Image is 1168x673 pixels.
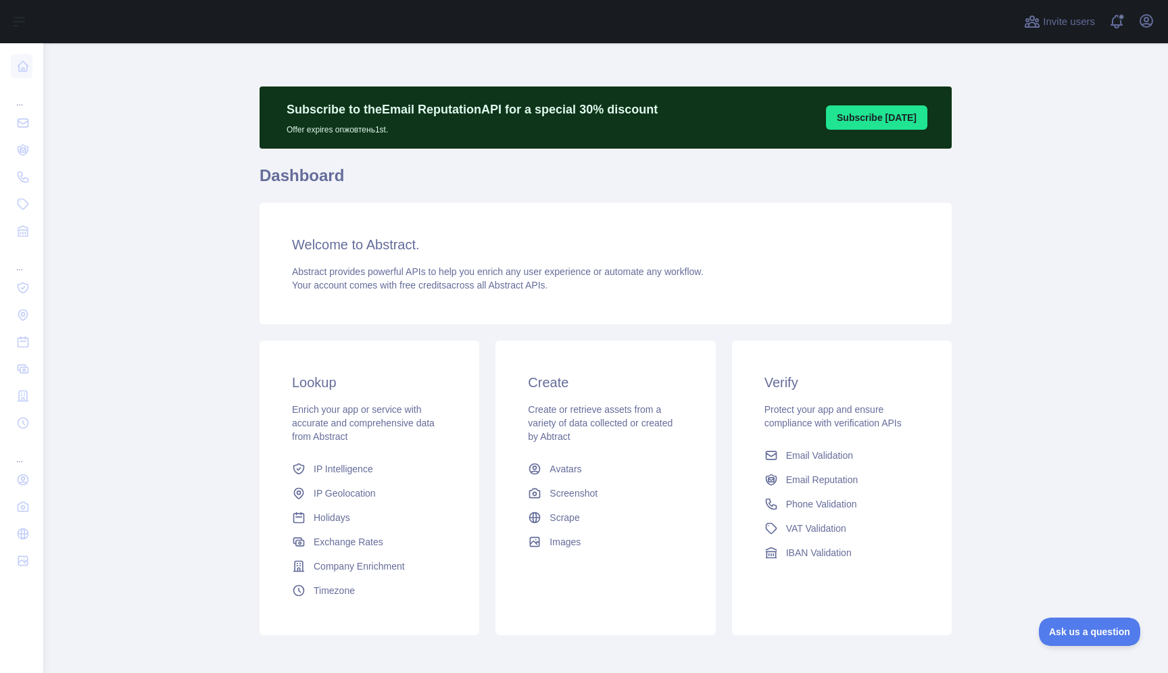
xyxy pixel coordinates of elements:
span: Email Validation [786,449,853,462]
a: Timezone [287,578,452,603]
span: Your account comes with across all Abstract APIs. [292,280,547,291]
span: IP Intelligence [314,462,373,476]
a: VAT Validation [759,516,925,541]
a: Holidays [287,505,452,530]
a: Exchange Rates [287,530,452,554]
h3: Lookup [292,373,447,392]
span: Invite users [1043,14,1095,30]
a: IP Geolocation [287,481,452,505]
span: free credits [399,280,446,291]
span: Protect your app and ensure compliance with verification APIs [764,404,902,428]
h1: Dashboard [260,165,952,197]
h3: Create [528,373,683,392]
div: ... [11,81,32,108]
span: VAT Validation [786,522,846,535]
div: ... [11,246,32,273]
a: Scrape [522,505,688,530]
span: Screenshot [550,487,598,500]
a: Avatars [522,457,688,481]
span: Create or retrieve assets from a variety of data collected or created by Abtract [528,404,673,442]
span: Phone Validation [786,497,857,511]
span: Timezone [314,584,355,597]
a: Email Reputation [759,468,925,492]
h3: Verify [764,373,919,392]
a: Email Validation [759,443,925,468]
span: Abstract provides powerful APIs to help you enrich any user experience or automate any workflow. [292,266,704,277]
a: Company Enrichment [287,554,452,578]
p: Offer expires on жовтень 1st. [287,119,658,135]
iframe: Toggle Customer Support [1039,618,1141,646]
span: Avatars [550,462,581,476]
span: Scrape [550,511,579,524]
p: Subscribe to the Email Reputation API for a special 30 % discount [287,100,658,119]
span: Enrich your app or service with accurate and comprehensive data from Abstract [292,404,435,442]
span: Exchange Rates [314,535,383,549]
span: IBAN Validation [786,546,852,559]
div: ... [11,438,32,465]
span: Images [550,535,581,549]
a: IBAN Validation [759,541,925,565]
a: Images [522,530,688,554]
button: Invite users [1021,11,1098,32]
h3: Welcome to Abstract. [292,235,919,254]
span: Holidays [314,511,350,524]
a: Screenshot [522,481,688,505]
span: Company Enrichment [314,559,405,573]
button: Subscribe [DATE] [826,105,927,130]
span: Email Reputation [786,473,858,487]
a: Phone Validation [759,492,925,516]
span: IP Geolocation [314,487,376,500]
a: IP Intelligence [287,457,452,481]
